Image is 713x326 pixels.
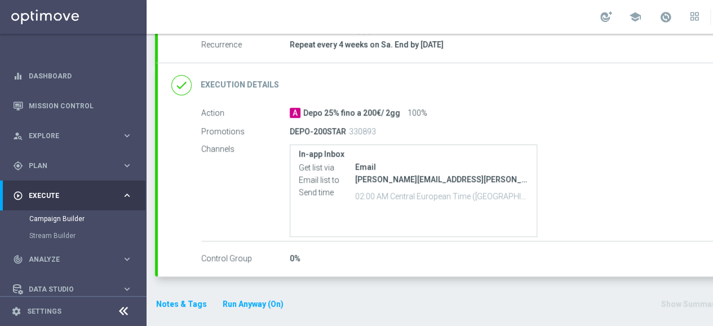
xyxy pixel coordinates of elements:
[122,190,132,201] i: keyboard_arrow_right
[12,72,133,81] button: equalizer Dashboard
[29,91,132,121] a: Mission Control
[29,133,122,139] span: Explore
[13,191,23,201] i: play_circle_outline
[201,40,290,50] label: Recurrence
[355,190,528,201] p: 02:00 AM Central European Time (Berlin) (UTC +02:00)
[201,108,290,118] label: Action
[11,306,21,316] i: settings
[12,255,133,264] button: track_changes Analyze keyboard_arrow_right
[29,192,122,199] span: Execute
[12,102,133,111] button: Mission Control
[299,149,528,159] label: In-app Inbox
[29,231,117,240] a: Stream Builder
[355,161,528,173] div: Email
[29,214,117,223] a: Campaign Builder
[13,161,122,171] div: Plan
[29,61,132,91] a: Dashboard
[29,256,122,263] span: Analyze
[299,162,355,173] label: Get list via
[629,11,641,23] span: school
[13,61,132,91] div: Dashboard
[349,126,376,136] p: 330893
[12,285,133,294] button: Data Studio keyboard_arrow_right
[299,187,355,197] label: Send time
[290,126,346,136] p: DEPO-200STAR
[290,108,300,118] span: A
[12,131,133,140] button: person_search Explore keyboard_arrow_right
[13,131,122,141] div: Explore
[13,191,122,201] div: Execute
[122,284,132,294] i: keyboard_arrow_right
[201,254,290,264] label: Control Group
[13,161,23,171] i: gps_fixed
[29,286,122,293] span: Data Studio
[355,174,528,185] div: [PERSON_NAME][EMAIL_ADDRESS][PERSON_NAME][DOMAIN_NAME]
[29,227,145,244] div: Stream Builder
[122,160,132,171] i: keyboard_arrow_right
[13,254,23,265] i: track_changes
[122,254,132,265] i: keyboard_arrow_right
[29,162,122,169] span: Plan
[13,254,122,265] div: Analyze
[29,210,145,227] div: Campaign Builder
[201,144,290,155] label: Channels
[171,75,192,95] i: done
[12,161,133,170] button: gps_fixed Plan keyboard_arrow_right
[12,191,133,200] button: play_circle_outline Execute keyboard_arrow_right
[27,308,61,315] a: Settings
[13,91,132,121] div: Mission Control
[13,71,23,81] i: equalizer
[122,130,132,141] i: keyboard_arrow_right
[201,126,290,136] label: Promotions
[13,284,122,294] div: Data Studio
[303,108,400,118] span: Depo 25% fino a 200€/ 2gg
[201,80,279,90] h2: Execution Details
[13,131,23,141] i: person_search
[155,297,208,311] button: Notes & Tags
[408,108,427,118] span: 100%
[299,175,355,185] label: Email list to
[222,297,285,311] button: Run Anyway (On)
